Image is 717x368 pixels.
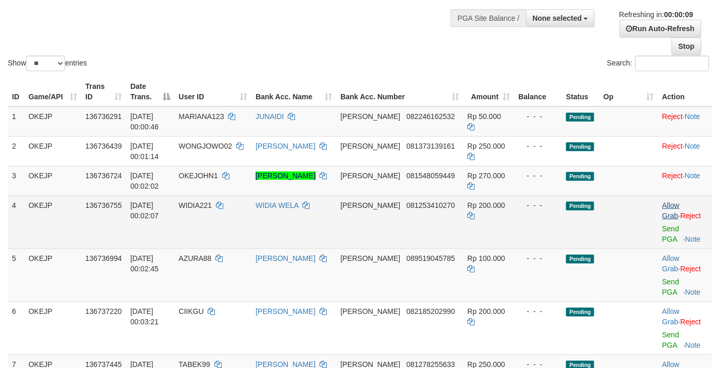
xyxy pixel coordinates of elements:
span: Rp 270.000 [467,172,505,180]
button: None selected [526,9,595,27]
div: PGA Site Balance / [451,9,526,27]
th: Balance [514,77,562,107]
td: · [658,166,712,195]
div: - - - [518,253,558,264]
td: · [658,248,712,301]
span: Copy 081253410270 to clipboard [406,201,455,209]
span: [PERSON_NAME] [340,172,400,180]
a: Allow Grab [662,307,680,326]
span: AZURA88 [178,254,211,262]
a: Reject [681,318,701,326]
span: 136736439 [85,142,122,150]
span: Pending [566,308,594,317]
th: ID [8,77,24,107]
span: Rp 250.000 [467,142,505,150]
a: Note [685,288,701,296]
a: Note [685,112,700,121]
span: None selected [533,14,582,22]
a: Reject [662,112,683,121]
div: - - - [518,170,558,181]
th: Trans ID: activate to sort column ascending [81,77,126,107]
span: 136736724 [85,172,122,180]
span: CIIKGU [178,307,203,316]
label: Show entries [8,56,87,71]
td: OKEJP [24,136,81,166]
a: Stop [672,37,701,55]
span: [DATE] 00:03:21 [131,307,159,326]
span: [PERSON_NAME] [340,112,400,121]
td: · [658,301,712,354]
td: · [658,195,712,248]
span: Copy 082246162532 to clipboard [406,112,455,121]
span: · [662,307,681,326]
span: Copy 081373139161 to clipboard [406,142,455,150]
span: Rp 200.000 [467,307,505,316]
span: [PERSON_NAME] [340,201,400,209]
span: Copy 089519045785 to clipboard [406,254,455,262]
span: Rp 100.000 [467,254,505,262]
span: [DATE] 00:02:02 [131,172,159,190]
span: Rp 200.000 [467,201,505,209]
div: - - - [518,306,558,317]
strong: 00:00:09 [664,10,693,19]
span: 136736291 [85,112,122,121]
a: Reject [662,172,683,180]
span: WIDIA221 [178,201,212,209]
span: Pending [566,202,594,211]
span: Rp 50.000 [467,112,501,121]
span: [DATE] 00:01:14 [131,142,159,161]
div: - - - [518,111,558,122]
a: JUNAIDI [255,112,284,121]
span: Pending [566,113,594,122]
th: Bank Acc. Number: activate to sort column ascending [336,77,463,107]
td: 6 [8,301,24,354]
a: Note [685,172,700,180]
td: 3 [8,166,24,195]
a: Note [685,142,700,150]
span: [DATE] 00:02:45 [131,254,159,273]
td: OKEJP [24,248,81,301]
span: [PERSON_NAME] [340,254,400,262]
a: Run Auto-Refresh [620,20,701,37]
span: OKEJOHN1 [178,172,217,180]
a: Reject [681,265,701,273]
th: Status [562,77,599,107]
label: Search: [607,56,709,71]
td: OKEJP [24,301,81,354]
a: Note [685,341,701,349]
span: MARIANA123 [178,112,224,121]
a: Reject [681,212,701,220]
td: 1 [8,107,24,137]
a: Reject [662,142,683,150]
span: Pending [566,255,594,264]
span: Copy 081548059449 to clipboard [406,172,455,180]
a: Send PGA [662,331,680,349]
a: Send PGA [662,225,680,243]
a: Note [685,235,701,243]
a: Allow Grab [662,201,680,220]
span: Refreshing in: [619,10,693,19]
span: WONGJOWO02 [178,142,232,150]
span: [DATE] 00:02:07 [131,201,159,220]
td: OKEJP [24,195,81,248]
span: Pending [566,142,594,151]
th: Game/API: activate to sort column ascending [24,77,81,107]
div: - - - [518,200,558,211]
a: [PERSON_NAME] [255,254,315,262]
th: Action [658,77,712,107]
td: OKEJP [24,166,81,195]
div: - - - [518,141,558,151]
span: Pending [566,172,594,181]
span: 136736994 [85,254,122,262]
td: OKEJP [24,107,81,137]
td: 4 [8,195,24,248]
span: 136737220 [85,307,122,316]
a: [PERSON_NAME] [255,142,315,150]
a: Send PGA [662,278,680,296]
a: Allow Grab [662,254,680,273]
td: 5 [8,248,24,301]
span: · [662,254,681,273]
span: 136736755 [85,201,122,209]
td: 2 [8,136,24,166]
a: WIDIA WELA [255,201,298,209]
